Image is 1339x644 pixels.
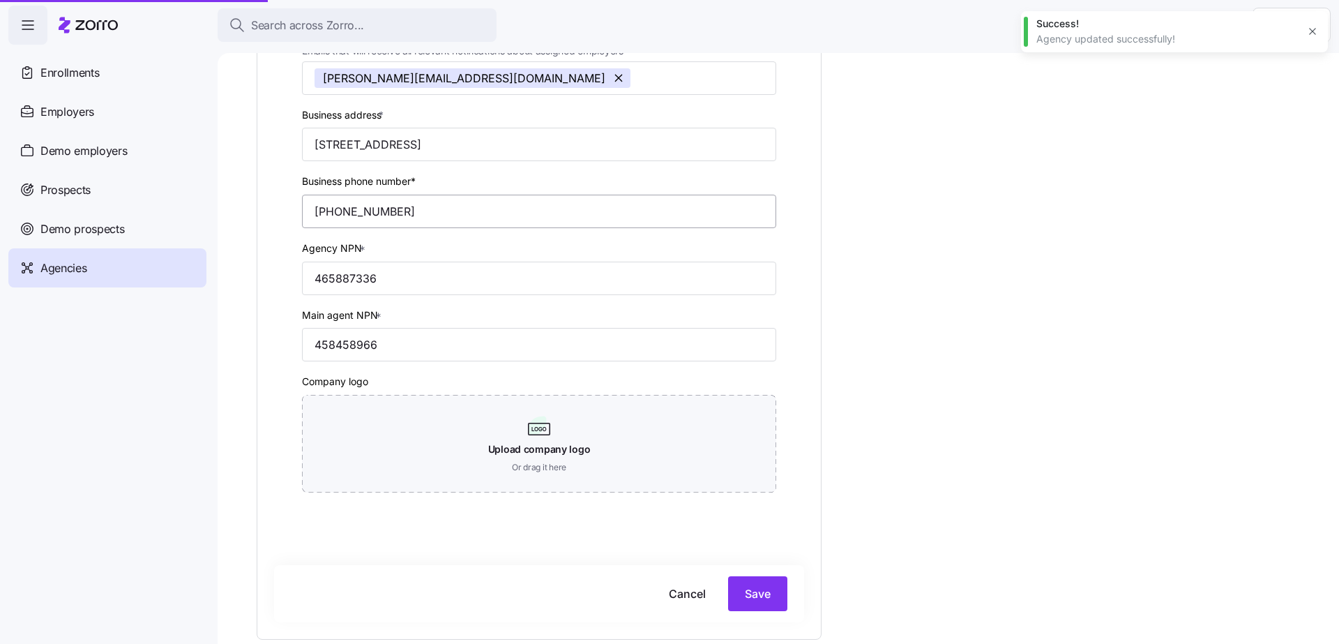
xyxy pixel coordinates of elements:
[658,576,717,611] button: Cancel
[40,103,94,121] span: Employers
[8,53,206,92] a: Enrollments
[728,576,787,611] button: Save
[251,17,364,34] span: Search across Zorro...
[40,220,125,238] span: Demo prospects
[1036,32,1297,46] div: Agency updated successfully!
[323,68,605,88] span: [PERSON_NAME][EMAIL_ADDRESS][DOMAIN_NAME]
[40,142,128,160] span: Demo employers
[302,308,384,323] label: Main agent NPN
[302,262,776,295] input: Enter national producer number
[302,107,386,123] label: Business address
[8,209,206,248] a: Demo prospects
[8,248,206,287] a: Agencies
[302,195,776,228] input: Phone number
[40,181,91,199] span: Prospects
[40,260,86,277] span: Agencies
[745,585,771,602] span: Save
[218,8,497,42] button: Search across Zorro...
[8,131,206,170] a: Demo employers
[302,174,416,189] label: Business phone number*
[8,92,206,131] a: Employers
[1036,17,1297,31] div: Success!
[302,374,368,389] label: Company logo
[302,241,368,256] label: Agency NPN
[40,64,99,82] span: Enrollments
[302,328,776,361] input: Enter agent producer number
[302,128,776,161] input: Agency business address
[669,585,706,602] span: Cancel
[8,170,206,209] a: Prospects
